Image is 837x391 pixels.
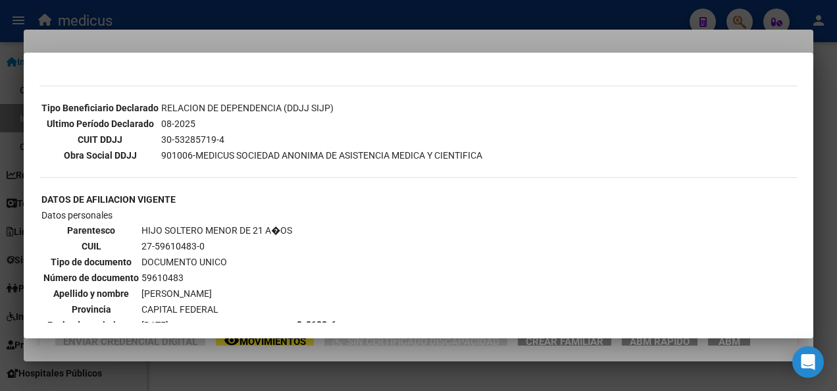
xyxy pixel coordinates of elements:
th: Número de documento [43,271,139,285]
b: DATOS DE AFILIACION VIGENTE [41,194,176,205]
td: CAPITAL FEDERAL [141,302,293,317]
td: 08-2025 [161,117,483,131]
td: 30-53285719-4 [161,132,483,147]
b: 9-0100-6 [297,319,336,330]
td: 27-59610483-0 [141,239,293,253]
th: Parentesco [43,223,139,238]
td: [PERSON_NAME] [141,286,293,301]
th: CUIL [43,239,139,253]
td: 59610483 [141,271,293,285]
td: 901006-MEDICUS SOCIEDAD ANONIMA DE ASISTENCIA MEDICA Y CIENTIFICA [161,148,483,163]
td: HIJO SOLTERO MENOR DE 21 A�OS [141,223,293,238]
th: Obra Social DDJJ [41,148,159,163]
th: CUIT DDJJ [41,132,159,147]
td: DOCUMENTO UNICO [141,255,293,269]
td: RELACION DE DEPENDENCIA (DDJJ SIJP) [161,101,483,115]
b: [DATE] [264,59,292,69]
th: Provincia [43,302,139,317]
th: Apellido y nombre [43,286,139,301]
div: Open Intercom Messenger [792,346,824,378]
th: Tipo de documento [43,255,139,269]
th: Ultimo Período Declarado [41,117,159,131]
th: Tipo Beneficiario Declarado [41,101,159,115]
td: [DATE] [141,318,293,332]
th: Fecha de nacimiento [43,318,139,332]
